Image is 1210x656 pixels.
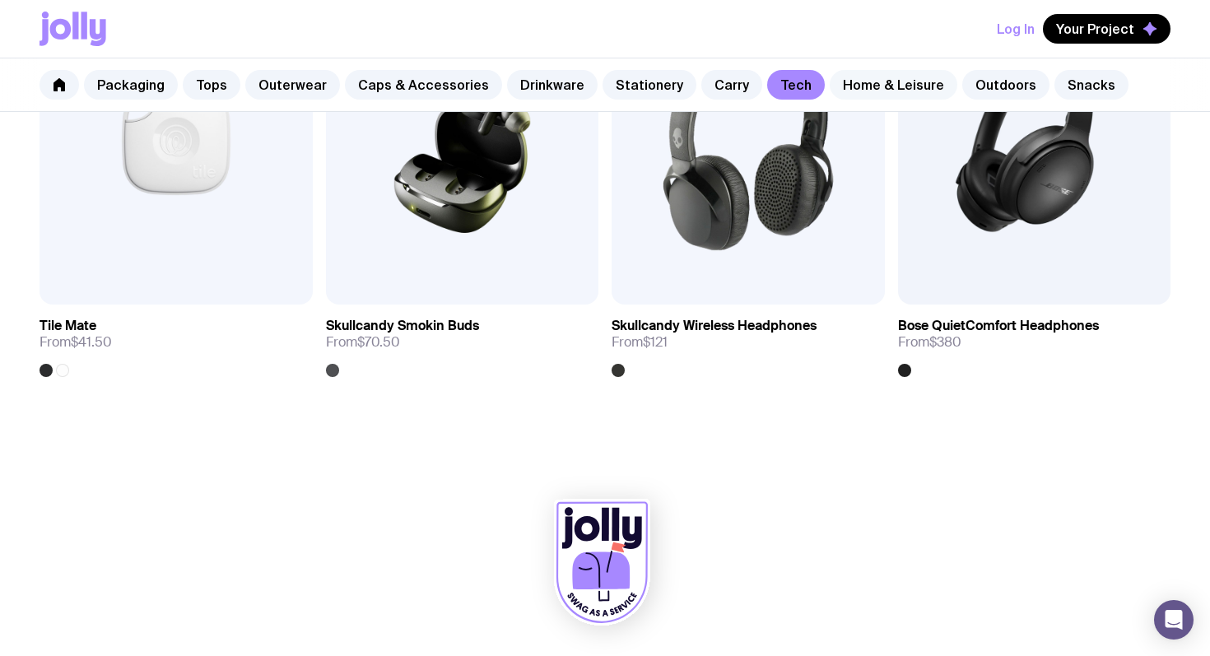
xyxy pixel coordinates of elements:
span: $70.50 [357,333,400,351]
a: Outdoors [962,70,1049,100]
span: $121 [643,333,668,351]
h3: Bose QuietComfort Headphones [898,318,1099,334]
h3: Tile Mate [40,318,96,334]
a: Packaging [84,70,178,100]
div: Open Intercom Messenger [1154,600,1194,640]
span: $380 [929,333,961,351]
h3: Skullcandy Wireless Headphones [612,318,817,334]
a: Home & Leisure [830,70,957,100]
a: Skullcandy Wireless HeadphonesFrom$121 [612,305,885,377]
span: Your Project [1056,21,1134,37]
a: Skullcandy Smokin BudsFrom$70.50 [326,305,599,377]
a: Bose QuietComfort HeadphonesFrom$380 [898,305,1171,377]
span: From [40,334,112,351]
a: Carry [701,70,762,100]
a: Outerwear [245,70,340,100]
a: Tile MateFrom$41.50 [40,305,313,377]
span: From [898,334,961,351]
button: Your Project [1043,14,1170,44]
span: $41.50 [71,333,112,351]
a: Tops [183,70,240,100]
a: Caps & Accessories [345,70,502,100]
h3: Skullcandy Smokin Buds [326,318,479,334]
a: Stationery [603,70,696,100]
span: From [612,334,668,351]
a: Snacks [1054,70,1129,100]
span: From [326,334,400,351]
a: Drinkware [507,70,598,100]
button: Log In [997,14,1035,44]
a: Tech [767,70,825,100]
